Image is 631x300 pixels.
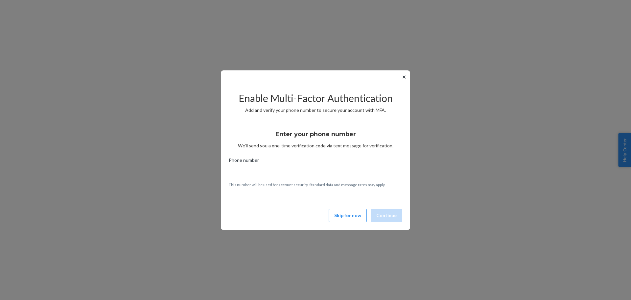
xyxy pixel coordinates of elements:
[371,209,402,222] button: Continue
[229,182,402,187] p: This number will be used for account security. Standard data and message rates may apply.
[229,107,402,113] p: Add and verify your phone number to secure your account with MFA.
[329,209,367,222] button: Skip for now
[229,93,402,104] h2: Enable Multi-Factor Authentication
[229,125,402,149] div: We’ll send you a one-time verification code via text message for verification.
[401,73,408,81] button: ✕
[275,130,356,138] h3: Enter your phone number
[229,157,259,166] span: Phone number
